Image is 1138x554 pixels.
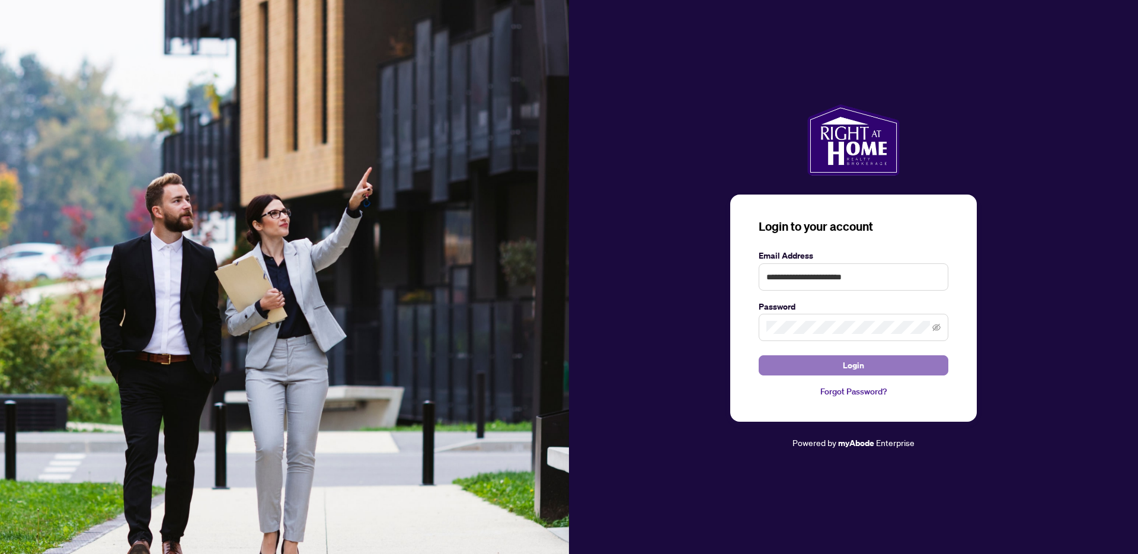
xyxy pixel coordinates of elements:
[876,437,915,448] span: Enterprise
[759,249,948,262] label: Email Address
[932,323,941,332] span: eye-invisible
[759,355,948,375] button: Login
[792,437,836,448] span: Powered by
[807,104,899,176] img: ma-logo
[759,385,948,398] a: Forgot Password?
[843,356,864,375] span: Login
[759,300,948,313] label: Password
[838,437,874,450] a: myAbode
[759,218,948,235] h3: Login to your account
